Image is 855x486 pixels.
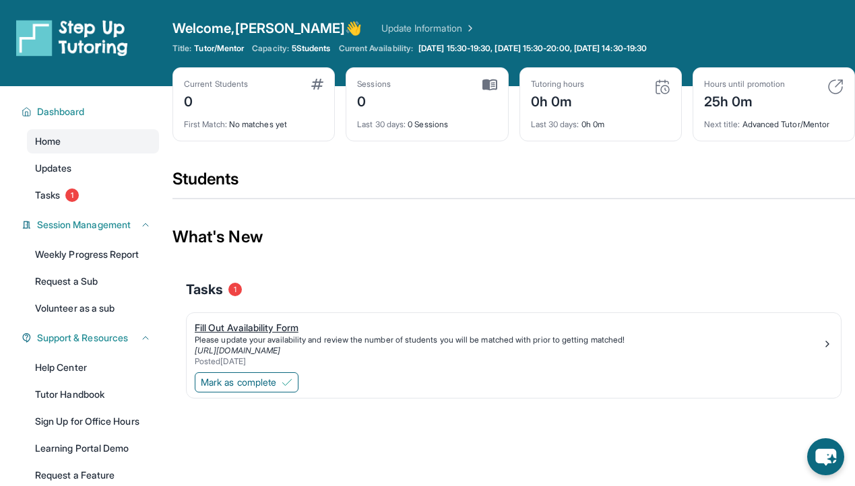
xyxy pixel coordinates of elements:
[292,43,331,54] span: 5 Students
[32,331,151,345] button: Support & Resources
[704,119,740,129] span: Next title :
[172,168,855,198] div: Students
[37,331,128,345] span: Support & Resources
[228,283,242,296] span: 1
[531,79,585,90] div: Tutoring hours
[252,43,289,54] span: Capacity:
[482,79,497,91] img: card
[654,79,670,95] img: card
[27,129,159,153] a: Home
[172,43,191,54] span: Title:
[195,335,822,345] div: Please update your availability and review the number of students you will be matched with prior ...
[704,79,785,90] div: Hours until promotion
[184,79,248,90] div: Current Students
[357,90,391,111] div: 0
[27,436,159,460] a: Learning Portal Demo
[195,356,822,367] div: Posted [DATE]
[27,156,159,180] a: Updates
[37,105,85,118] span: Dashboard
[184,111,323,130] div: No matches yet
[186,280,223,299] span: Tasks
[531,119,579,129] span: Last 30 days :
[184,119,227,129] span: First Match :
[416,43,650,54] a: [DATE] 15:30-19:30, [DATE] 15:30-20:00, [DATE] 14:30-19:30
[195,372,298,392] button: Mark as complete
[311,79,323,90] img: card
[16,19,128,57] img: logo
[35,162,72,175] span: Updates
[704,90,785,111] div: 25h 0m
[357,79,391,90] div: Sessions
[32,218,151,232] button: Session Management
[827,79,844,95] img: card
[27,183,159,207] a: Tasks1
[531,90,585,111] div: 0h 0m
[65,188,79,202] span: 1
[381,22,476,35] a: Update Information
[357,111,497,130] div: 0 Sessions
[704,111,844,130] div: Advanced Tutor/Mentor
[35,188,60,202] span: Tasks
[27,269,159,293] a: Request a Sub
[195,321,822,335] div: Fill Out Availability Form
[194,43,244,54] span: Tutor/Mentor
[339,43,413,54] span: Current Availability:
[195,345,280,355] a: [URL][DOMAIN_NAME]
[32,105,151,118] button: Dashboard
[37,218,131,232] span: Session Management
[35,135,61,148] span: Home
[184,90,248,111] div: 0
[531,111,670,130] div: 0h 0m
[357,119,406,129] span: Last 30 days :
[282,377,292,388] img: Mark as complete
[201,376,276,389] span: Mark as complete
[27,409,159,433] a: Sign Up for Office Hours
[172,207,855,267] div: What's New
[27,242,159,267] a: Weekly Progress Report
[418,43,647,54] span: [DATE] 15:30-19:30, [DATE] 15:30-20:00, [DATE] 14:30-19:30
[187,313,841,370] a: Fill Out Availability FormPlease update your availability and review the number of students you w...
[27,355,159,380] a: Help Center
[27,382,159,407] a: Tutor Handbook
[172,19,362,38] span: Welcome, [PERSON_NAME] 👋
[462,22,476,35] img: Chevron Right
[807,438,844,475] button: chat-button
[27,296,159,320] a: Volunteer as a sub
